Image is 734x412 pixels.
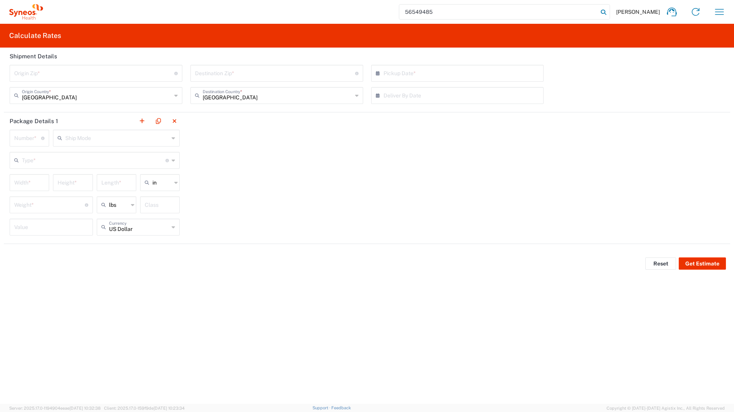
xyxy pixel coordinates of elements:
[312,405,332,410] a: Support
[154,406,185,410] span: [DATE] 10:23:34
[645,257,676,270] button: Reset
[104,406,185,410] span: Client: 2025.17.0-159f9de
[331,405,351,410] a: Feedback
[10,53,57,60] h2: Shipment Details
[399,5,598,19] input: Shipment, tracking or reference number
[616,8,660,15] span: [PERSON_NAME]
[607,405,725,412] span: Copyright © [DATE]-[DATE] Agistix Inc., All Rights Reserved
[9,406,101,410] span: Server: 2025.17.0-1194904eeae
[69,406,101,410] span: [DATE] 10:32:38
[10,117,58,125] h2: Package Details 1
[9,31,61,40] h2: Calculate Rates
[679,257,726,270] button: Get Estimate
